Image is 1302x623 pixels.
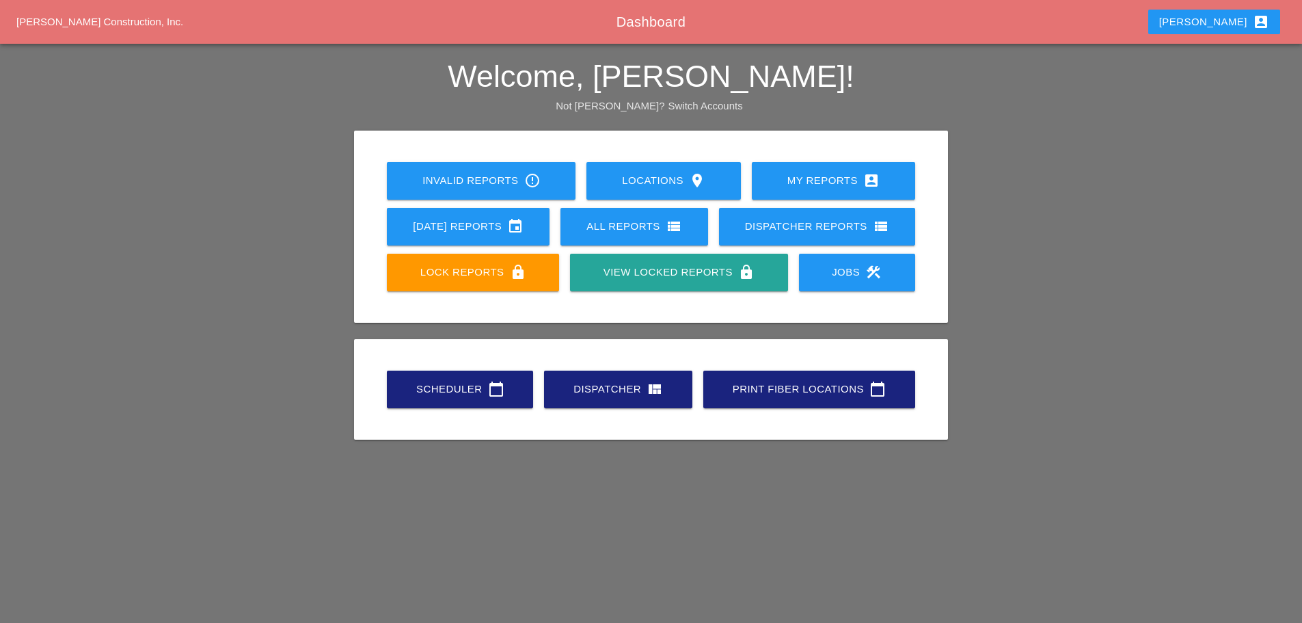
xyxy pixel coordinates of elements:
[738,264,755,280] i: lock
[647,381,663,397] i: view_quilt
[592,264,765,280] div: View Locked Reports
[1148,10,1280,34] button: [PERSON_NAME]
[16,16,183,27] a: [PERSON_NAME] Construction, Inc.
[409,172,554,189] div: Invalid Reports
[556,100,664,111] span: Not [PERSON_NAME]?
[488,381,504,397] i: calendar_today
[544,371,692,408] a: Dispatcher
[387,371,533,408] a: Scheduler
[608,172,718,189] div: Locations
[689,172,705,189] i: location_on
[666,218,682,235] i: view_list
[586,162,740,200] a: Locations
[507,218,524,235] i: event
[510,264,526,280] i: lock
[799,254,915,291] a: Jobs
[570,254,787,291] a: View Locked Reports
[387,162,575,200] a: Invalid Reports
[566,381,670,397] div: Dispatcher
[869,381,886,397] i: calendar_today
[821,264,893,280] div: Jobs
[703,371,915,408] a: Print Fiber Locations
[387,208,550,246] a: [DATE] Reports
[668,100,743,111] a: Switch Accounts
[865,264,882,280] i: construction
[409,264,537,280] div: Lock Reports
[774,172,893,189] div: My Reports
[752,162,915,200] a: My Reports
[1253,14,1269,30] i: account_box
[616,14,686,29] span: Dashboard
[873,218,889,235] i: view_list
[409,218,528,235] div: [DATE] Reports
[725,381,893,397] div: Print Fiber Locations
[1159,14,1269,30] div: [PERSON_NAME]
[863,172,880,189] i: account_box
[719,208,915,246] a: Dispatcher Reports
[387,254,559,291] a: Lock Reports
[582,218,686,235] div: All Reports
[741,218,893,235] div: Dispatcher Reports
[560,208,708,246] a: All Reports
[524,172,541,189] i: error_outline
[409,381,511,397] div: Scheduler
